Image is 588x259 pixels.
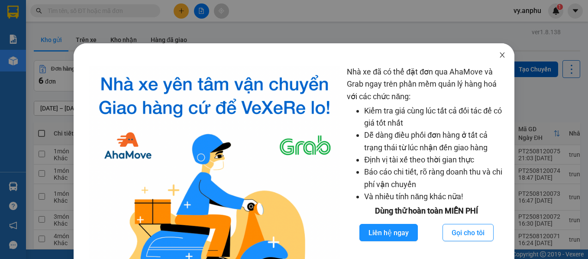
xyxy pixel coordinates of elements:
li: Dễ dàng điều phối đơn hàng ở tất cả trạng thái từ lúc nhận đến giao hàng [364,129,506,154]
li: Và nhiều tính năng khác nữa! [364,191,506,203]
div: Dùng thử hoàn toàn MIỄN PHÍ [347,205,506,217]
span: Liên hệ ngay [368,227,409,238]
button: Close [490,43,514,68]
li: Báo cáo chi tiết, rõ ràng doanh thu và chi phí vận chuyển [364,166,506,191]
span: close [499,52,506,58]
button: Liên hệ ngay [359,224,418,241]
li: Kiểm tra giá cùng lúc tất cả đối tác để có giá tốt nhất [364,105,506,129]
li: Định vị tài xế theo thời gian thực [364,154,506,166]
button: Gọi cho tôi [443,224,494,241]
span: Gọi cho tôi [452,227,485,238]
